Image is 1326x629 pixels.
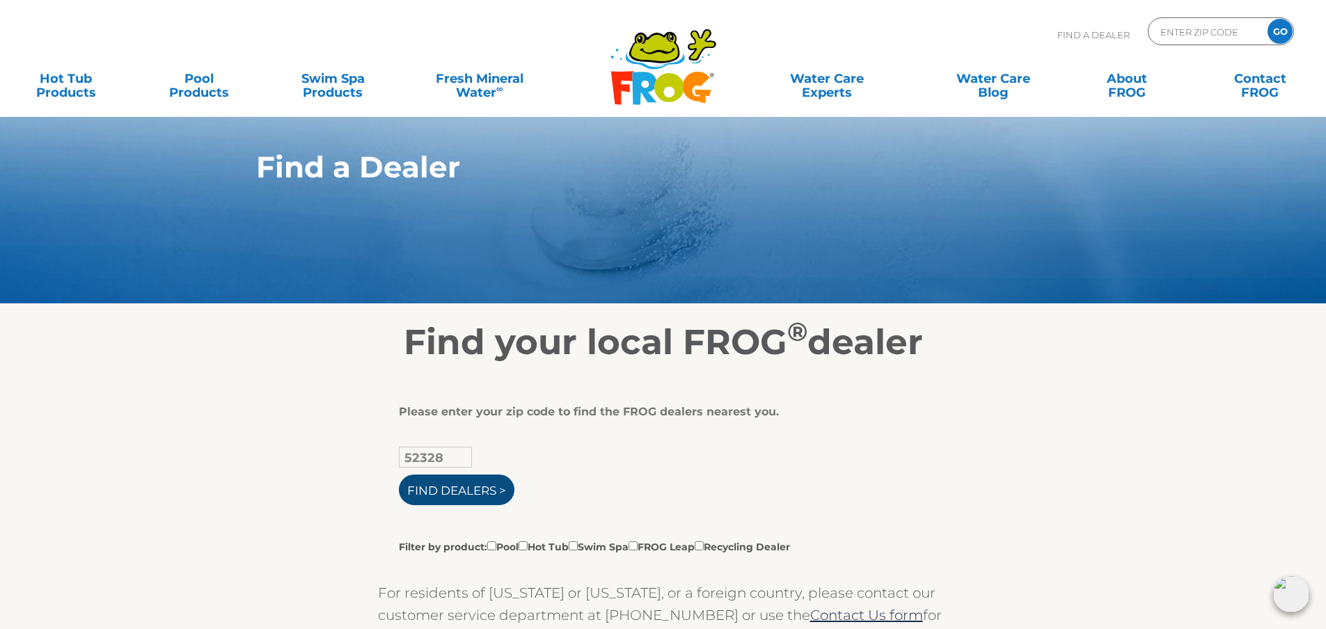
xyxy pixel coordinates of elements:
input: Filter by product:PoolHot TubSwim SpaFROG LeapRecycling Dealer [695,541,704,550]
a: Water CareExperts [743,65,911,93]
a: ContactFROG [1208,65,1312,93]
input: Filter by product:PoolHot TubSwim SpaFROG LeapRecycling Dealer [569,541,578,550]
h2: Find your local FROG dealer [235,321,1091,363]
a: AboutFROG [1075,65,1178,93]
input: Zip Code Form [1159,22,1253,42]
a: Swim SpaProducts [281,65,385,93]
img: openIcon [1273,576,1309,612]
a: PoolProducts [148,65,251,93]
a: Fresh MineralWater∞ [414,65,544,93]
input: GO [1268,19,1293,44]
div: Please enter your zip code to find the FROG dealers nearest you. [399,405,917,419]
label: Filter by product: Pool Hot Tub Swim Spa FROG Leap Recycling Dealer [399,539,790,554]
input: Filter by product:PoolHot TubSwim SpaFROG LeapRecycling Dealer [629,541,638,550]
p: Find A Dealer [1057,17,1130,52]
a: Hot TubProducts [14,65,118,93]
a: Contact Us form [810,607,923,623]
input: Find Dealers > [399,475,514,505]
input: Filter by product:PoolHot TubSwim SpaFROG LeapRecycling Dealer [519,541,528,550]
sup: ® [787,316,807,347]
sup: ∞ [496,83,503,94]
a: Water CareBlog [941,65,1045,93]
h1: Find a Dealer [256,150,1006,184]
input: Filter by product:PoolHot TubSwim SpaFROG LeapRecycling Dealer [487,541,496,550]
